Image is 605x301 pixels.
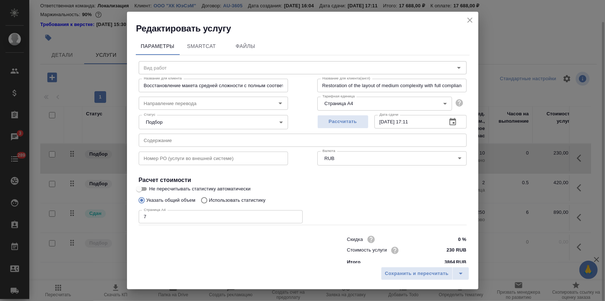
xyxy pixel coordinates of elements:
[381,267,453,280] button: Сохранить и пересчитать
[275,98,285,108] button: Open
[140,42,175,51] span: Параметры
[381,267,469,280] div: split button
[347,246,387,254] p: Стоимость услуги
[184,42,219,51] span: SmartCat
[321,118,365,126] span: Рассчитать
[322,155,337,161] button: RUB
[322,100,355,107] button: Страница А4
[444,259,455,266] p: 3864
[139,176,467,185] h4: Расчет стоимости
[228,42,263,51] span: Файлы
[439,245,466,256] input: ✎ Введи что-нибудь
[439,234,466,245] input: ✎ Введи что-нибудь
[144,119,165,125] button: Подбор
[139,115,288,129] div: Подбор
[209,197,266,204] p: Использовать статистику
[317,115,369,129] button: Рассчитать
[136,23,478,34] h2: Редактировать услугу
[347,259,361,266] p: Итого
[317,151,467,165] div: RUB
[146,197,195,204] p: Указать общий объем
[149,185,251,193] span: Не пересчитывать статистику автоматически
[464,15,475,26] button: close
[385,270,449,278] span: Сохранить и пересчитать
[317,97,452,111] div: Страница А4
[347,236,363,243] p: Скидка
[456,259,467,266] p: RUB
